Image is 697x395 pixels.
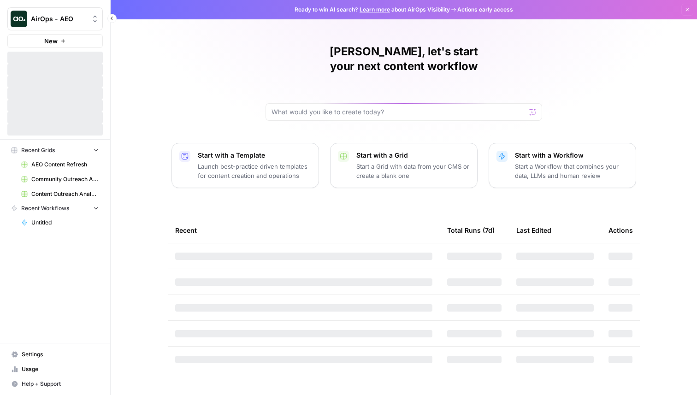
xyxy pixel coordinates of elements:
[198,151,311,160] p: Start with a Template
[171,143,319,188] button: Start with a TemplateLaunch best-practice driven templates for content creation and operations
[17,215,103,230] a: Untitled
[7,7,103,30] button: Workspace: AirOps - AEO
[515,162,628,180] p: Start a Workflow that combines your data, LLMs and human review
[516,218,551,243] div: Last Edited
[31,190,99,198] span: Content Outreach Analysis
[175,218,432,243] div: Recent
[31,218,99,227] span: Untitled
[22,350,99,359] span: Settings
[17,157,103,172] a: AEO Content Refresh
[17,187,103,201] a: Content Outreach Analysis
[447,218,495,243] div: Total Runs (7d)
[608,218,633,243] div: Actions
[356,162,470,180] p: Start a Grid with data from your CMS or create a blank one
[22,365,99,373] span: Usage
[515,151,628,160] p: Start with a Workflow
[198,162,311,180] p: Launch best-practice driven templates for content creation and operations
[330,143,478,188] button: Start with a GridStart a Grid with data from your CMS or create a blank one
[11,11,27,27] img: AirOps - AEO Logo
[489,143,636,188] button: Start with a WorkflowStart a Workflow that combines your data, LLMs and human review
[7,143,103,157] button: Recent Grids
[266,44,542,74] h1: [PERSON_NAME], let's start your next content workflow
[22,380,99,388] span: Help + Support
[21,146,55,154] span: Recent Grids
[356,151,470,160] p: Start with a Grid
[7,362,103,377] a: Usage
[31,175,99,183] span: Community Outreach Analysis (4)
[31,160,99,169] span: AEO Content Refresh
[31,14,87,24] span: AirOps - AEO
[295,6,450,14] span: Ready to win AI search? about AirOps Visibility
[360,6,390,13] a: Learn more
[272,107,525,117] input: What would you like to create today?
[7,347,103,362] a: Settings
[7,34,103,48] button: New
[457,6,513,14] span: Actions early access
[7,201,103,215] button: Recent Workflows
[44,36,58,46] span: New
[21,204,69,212] span: Recent Workflows
[17,172,103,187] a: Community Outreach Analysis (4)
[7,377,103,391] button: Help + Support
